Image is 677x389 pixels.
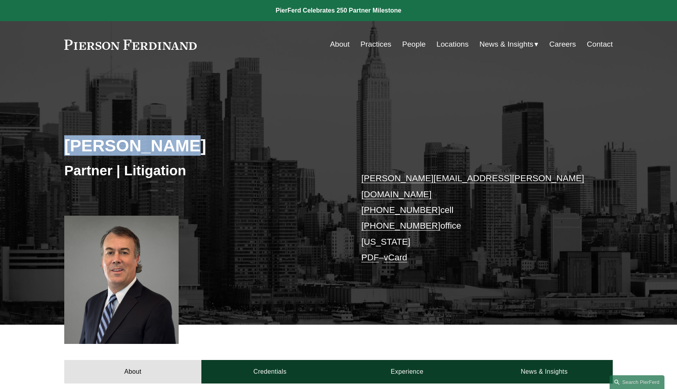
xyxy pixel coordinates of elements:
[361,205,440,215] a: [PHONE_NUMBER]
[338,360,476,384] a: Experience
[384,253,407,262] a: vCard
[402,37,426,52] a: People
[549,37,576,52] a: Careers
[201,360,338,384] a: Credentials
[64,135,338,156] h2: [PERSON_NAME]
[361,253,379,262] a: PDF
[330,37,349,52] a: About
[436,37,469,52] a: Locations
[361,171,590,265] p: cell office [US_STATE] –
[480,37,539,52] a: folder dropdown
[587,37,613,52] a: Contact
[360,37,391,52] a: Practices
[610,375,664,389] a: Search this site
[64,162,338,179] h3: Partner | Litigation
[64,360,201,384] a: About
[480,38,534,51] span: News & Insights
[361,173,584,199] a: [PERSON_NAME][EMAIL_ADDRESS][PERSON_NAME][DOMAIN_NAME]
[361,221,440,231] a: [PHONE_NUMBER]
[476,360,613,384] a: News & Insights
